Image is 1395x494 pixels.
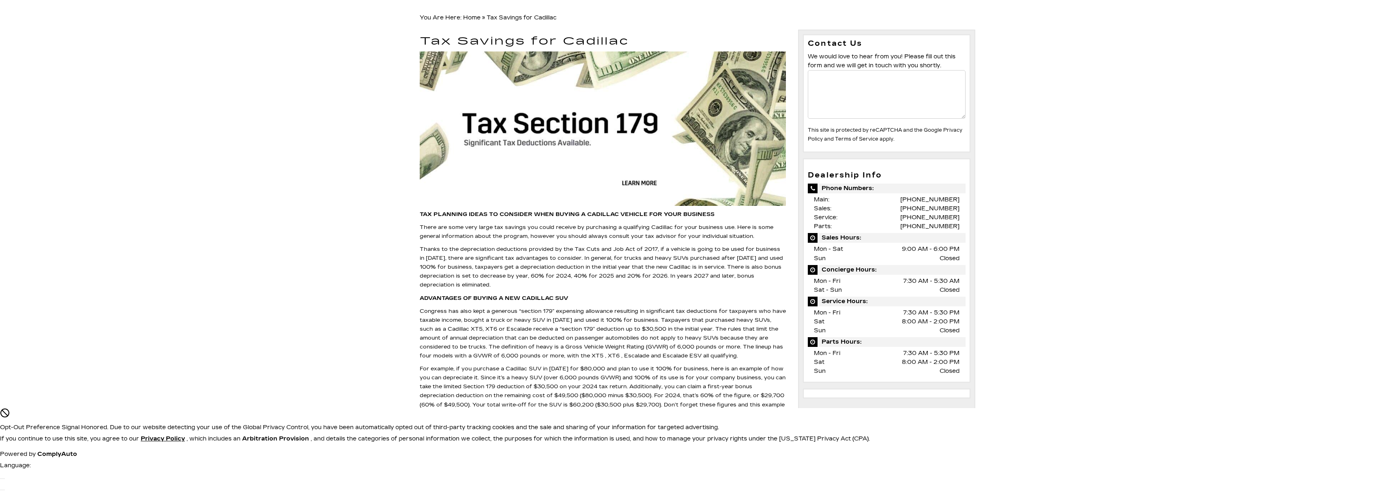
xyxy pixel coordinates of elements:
[141,435,187,442] a: Privacy Policy
[420,364,786,427] p: For example, if you purchase a in [DATE] for $80,000 and plan to use it 100% for business, here i...
[37,451,77,458] a: ComplyAuto
[663,353,702,359] a: Escalade ESV
[835,136,878,142] a: Terms of Service
[900,223,959,230] a: [PHONE_NUMBER]
[902,317,959,326] span: 8:00 AM - 2:00 PM
[900,196,959,203] a: [PHONE_NUMBER]
[808,265,966,275] span: Concierge Hours:
[808,127,962,142] small: This site is protected by reCAPTCHA and the Google and apply.
[141,435,185,442] u: Privacy Policy
[814,309,840,316] span: Mon - Fri
[940,254,959,263] span: Closed
[903,277,959,286] span: 7:30 AM - 5:30 AM
[808,233,966,243] span: Sales Hours:
[487,14,556,21] span: Tax Savings for Cadillac
[903,308,959,317] span: 7:30 AM - 5:30 PM
[242,435,309,442] strong: Arbitration Provision
[808,53,955,69] span: We would love to hear from you! Please fill out this form and we will get in touch with you shortly.
[814,327,826,334] span: Sun
[814,196,829,203] span: Main:
[420,51,786,206] img: Cadillac Section 179 Tax Savings
[900,205,959,212] a: [PHONE_NUMBER]
[463,14,481,21] a: Home
[506,366,541,372] a: Cadillac SUV
[814,359,824,366] span: Sat
[814,350,840,357] span: Mon - Fri
[420,12,975,24] div: Breadcrumbs
[814,368,826,374] span: Sun
[463,14,556,21] span: »
[592,353,603,359] a: XT5
[420,211,715,218] strong: TAX PLANNING IDEAS TO CONSIDER WHEN BUYING A CADILLAC VEHICLE FOR YOUR BUSINESS
[420,36,786,47] h1: Tax Savings for Cadillac
[808,184,966,193] span: Phone Numbers:
[903,349,959,358] span: 7:30 AM - 5:30 PM
[814,246,843,252] span: Mon - Sat
[420,223,786,241] p: There are some very large tax savings you could receive by purchasing a qualifying Cadillac for y...
[624,353,649,359] a: Escalade
[814,278,840,284] span: Mon - Fri
[420,14,556,21] span: You Are Here:
[814,205,831,212] span: Sales:
[902,245,959,254] span: 9:00 AM - 6:00 PM
[940,286,959,295] span: Closed
[808,337,966,347] span: Parts Hours:
[940,326,959,335] span: Closed
[814,255,826,262] span: Sun
[808,171,966,180] h3: Dealership Info
[420,245,786,289] p: Thanks to the depreciation deductions provided by the Tax Cuts and Job Act of 2017, if a vehicle ...
[814,223,832,230] span: Parts:
[808,39,966,48] h3: Contact Us
[420,307,786,361] p: Congress has also kept a generous “section 179” expensing allowance resulting in significant tax ...
[900,214,959,221] a: [PHONE_NUMBER]
[902,358,959,367] span: 8:00 AM - 2:00 PM
[420,295,568,302] strong: ADVANTAGES OF BUYING A NEW CADILLAC SUV
[608,353,620,359] a: XT6
[808,297,966,306] span: Service Hours:
[814,318,824,325] span: Sat
[814,287,842,293] span: Sat - Sun
[940,367,959,376] span: Closed
[814,214,837,221] span: Service:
